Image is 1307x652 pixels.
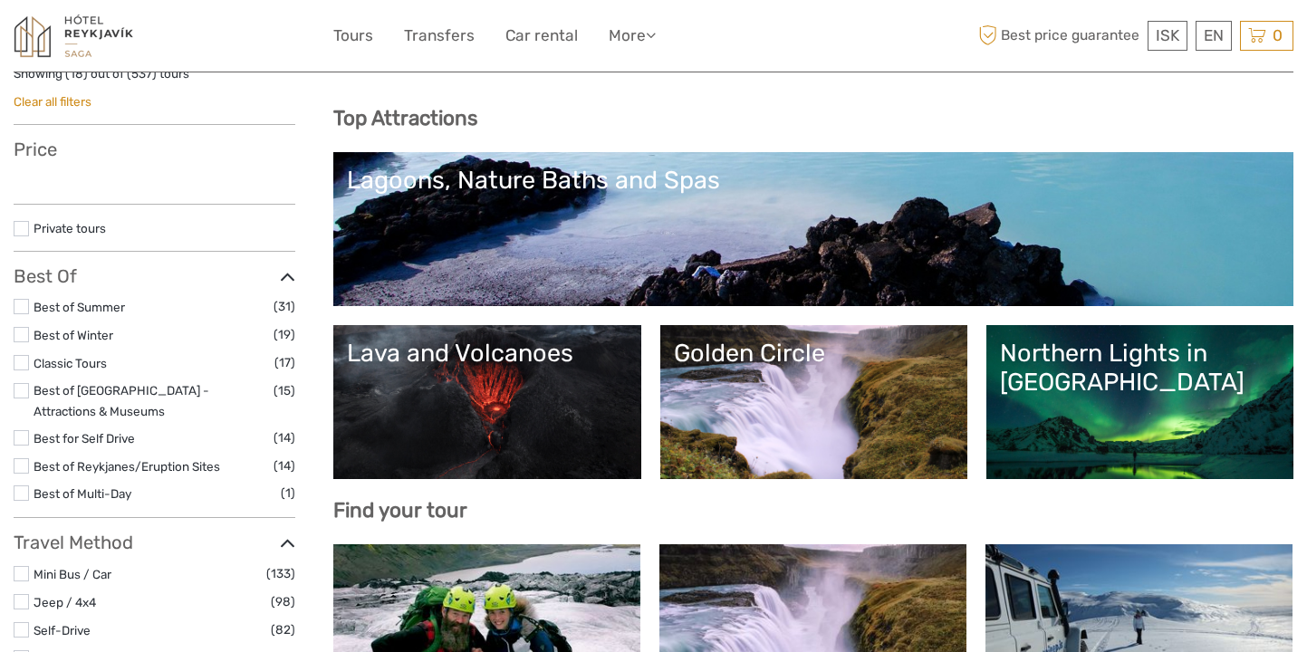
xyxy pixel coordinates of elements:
b: Top Attractions [333,106,477,130]
span: (82) [271,619,295,640]
a: Tours [333,23,373,49]
span: (15) [274,380,295,401]
span: 0 [1270,26,1285,44]
span: (1) [281,483,295,503]
label: 537 [131,65,152,82]
a: Lava and Volcanoes [347,339,627,465]
div: Showing ( ) out of ( ) tours [14,65,295,93]
span: (17) [274,352,295,373]
b: Find your tour [333,498,467,523]
span: (14) [274,455,295,476]
div: Lagoons, Nature Baths and Spas [347,166,1280,195]
a: More [609,23,656,49]
span: (98) [271,591,295,612]
a: Transfers [404,23,475,49]
h3: Best Of [14,265,295,287]
h3: Price [14,139,295,160]
a: Jeep / 4x4 [34,595,96,609]
div: Northern Lights in [GEOGRAPHIC_DATA] [1000,339,1280,398]
a: Best of Reykjanes/Eruption Sites [34,459,220,474]
a: Car rental [505,23,578,49]
label: 18 [70,65,83,82]
a: Classic Tours [34,356,107,370]
a: Best of Summer [34,300,125,314]
div: EN [1196,21,1232,51]
a: Best of Multi-Day [34,486,131,501]
img: 1545-f919e0b8-ed97-4305-9c76-0e37fee863fd_logo_small.jpg [14,14,134,58]
span: (133) [266,563,295,584]
span: (19) [274,324,295,345]
a: Private tours [34,221,106,235]
a: Best for Self Drive [34,431,135,446]
div: Golden Circle [674,339,954,368]
h3: Travel Method [14,532,295,553]
a: Self-Drive [34,623,91,638]
a: Mini Bus / Car [34,567,111,581]
a: Northern Lights in [GEOGRAPHIC_DATA] [1000,339,1280,465]
span: (31) [274,296,295,317]
a: Best of [GEOGRAPHIC_DATA] - Attractions & Museums [34,383,209,418]
div: Lava and Volcanoes [347,339,627,368]
span: Best price guarantee [974,21,1143,51]
span: (14) [274,427,295,448]
a: Best of Winter [34,328,113,342]
a: Clear all filters [14,94,91,109]
a: Lagoons, Nature Baths and Spas [347,166,1280,292]
span: ISK [1156,26,1179,44]
a: Golden Circle [674,339,954,465]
